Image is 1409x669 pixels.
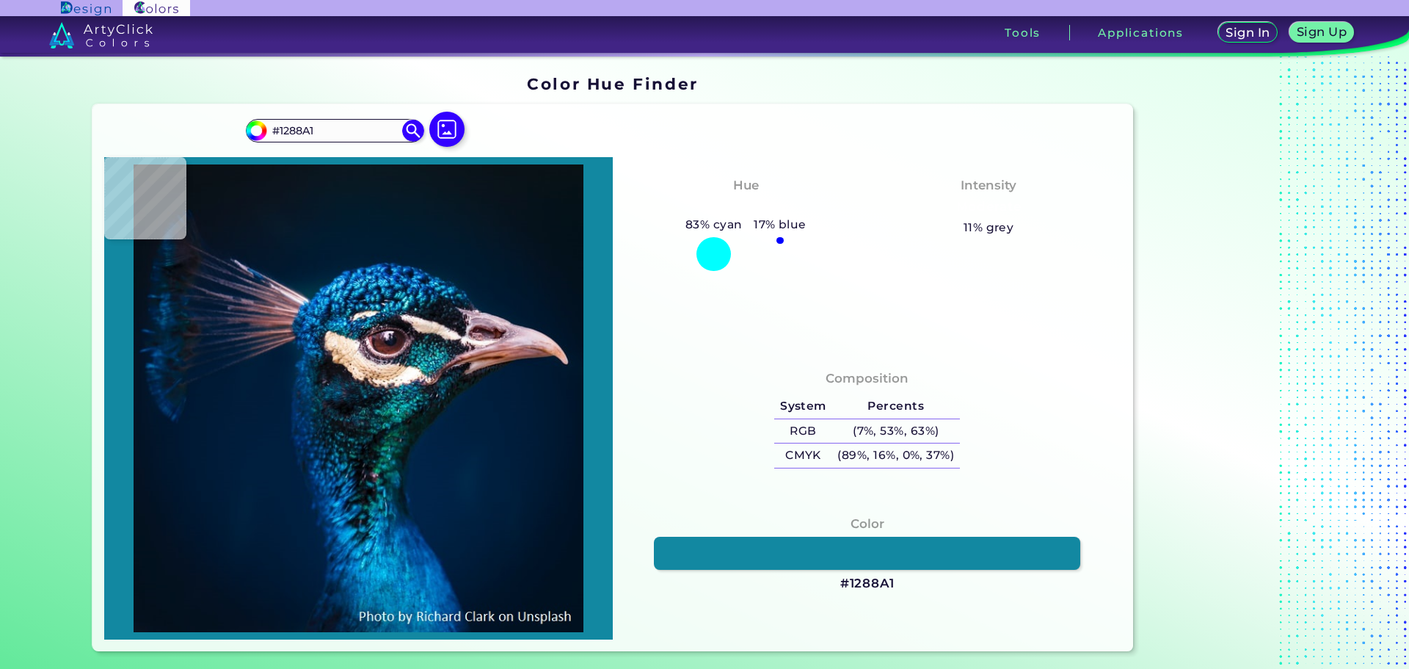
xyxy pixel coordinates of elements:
h5: 83% cyan [680,215,748,234]
h5: 11% grey [964,218,1014,237]
h5: 17% blue [748,215,812,234]
h3: Bluish Cyan [698,198,793,216]
img: icon search [402,120,424,142]
a: Sign In [1218,22,1278,43]
img: ArtyClick Design logo [61,1,110,15]
h5: Sign In [1226,26,1270,38]
h4: Composition [826,368,909,389]
h5: RGB [774,419,831,444]
h4: Hue [733,175,759,196]
img: icon picture [429,112,465,147]
h5: (89%, 16%, 0%, 37%) [832,444,960,468]
a: Sign Up [1289,22,1354,43]
h5: Sign Up [1297,26,1347,37]
img: img_pavlin.jpg [112,164,605,632]
h1: Color Hue Finder [527,73,698,95]
input: type color.. [266,120,403,140]
h5: (7%, 53%, 63%) [832,419,960,444]
h4: Color [851,513,884,535]
img: logo_artyclick_colors_white.svg [49,22,153,48]
h3: #1288A1 [840,575,895,593]
h3: Applications [1098,27,1184,38]
h3: Moderate [950,198,1027,216]
h5: Percents [832,394,960,419]
h3: Tools [1005,27,1041,38]
h5: System [774,394,831,419]
h5: CMYK [774,444,831,468]
h4: Intensity [961,175,1016,196]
